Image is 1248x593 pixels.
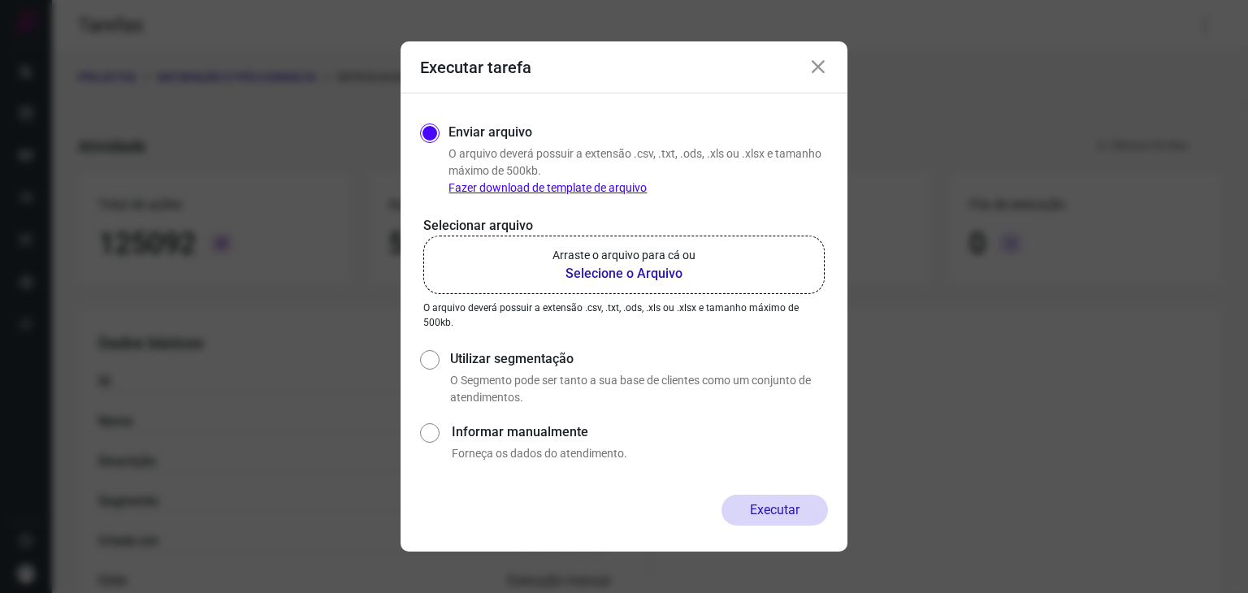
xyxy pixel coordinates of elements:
label: Utilizar segmentação [450,349,828,369]
p: O arquivo deverá possuir a extensão .csv, .txt, .ods, .xls ou .xlsx e tamanho máximo de 500kb. [448,145,828,197]
label: Informar manualmente [452,422,828,442]
p: Forneça os dados do atendimento. [452,445,828,462]
h3: Executar tarefa [420,58,531,77]
button: Executar [721,495,828,526]
p: O arquivo deverá possuir a extensão .csv, .txt, .ods, .xls ou .xlsx e tamanho máximo de 500kb. [423,301,825,330]
p: O Segmento pode ser tanto a sua base de clientes como um conjunto de atendimentos. [450,372,828,406]
b: Selecione o Arquivo [552,264,695,284]
a: Fazer download de template de arquivo [448,181,647,194]
label: Enviar arquivo [448,123,532,142]
p: Arraste o arquivo para cá ou [552,247,695,264]
p: Selecionar arquivo [423,216,825,236]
